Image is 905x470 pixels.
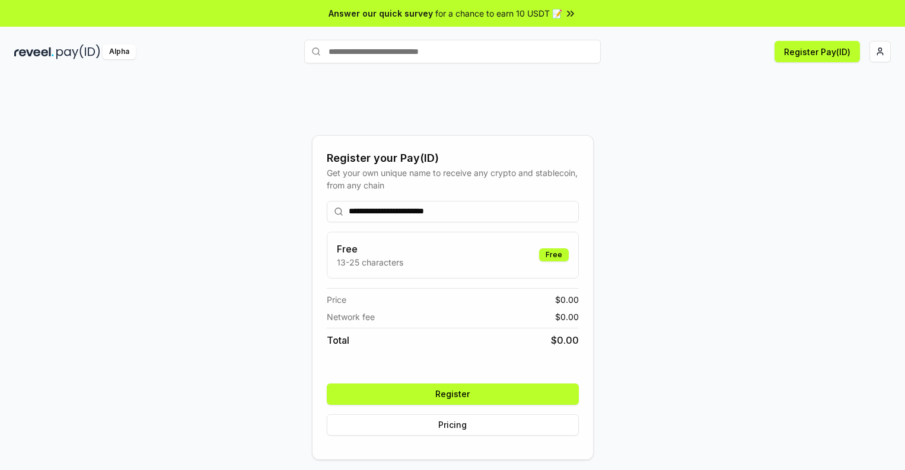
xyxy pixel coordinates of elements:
[327,333,349,347] span: Total
[103,44,136,59] div: Alpha
[327,414,579,436] button: Pricing
[555,311,579,323] span: $ 0.00
[327,293,346,306] span: Price
[555,293,579,306] span: $ 0.00
[327,150,579,167] div: Register your Pay(ID)
[329,7,433,20] span: Answer our quick survey
[539,248,569,261] div: Free
[435,7,562,20] span: for a chance to earn 10 USDT 📝
[327,311,375,323] span: Network fee
[327,383,579,405] button: Register
[14,44,54,59] img: reveel_dark
[337,256,403,268] p: 13-25 characters
[327,167,579,191] div: Get your own unique name to receive any crypto and stablecoin, from any chain
[551,333,579,347] span: $ 0.00
[775,41,860,62] button: Register Pay(ID)
[337,242,403,256] h3: Free
[56,44,100,59] img: pay_id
